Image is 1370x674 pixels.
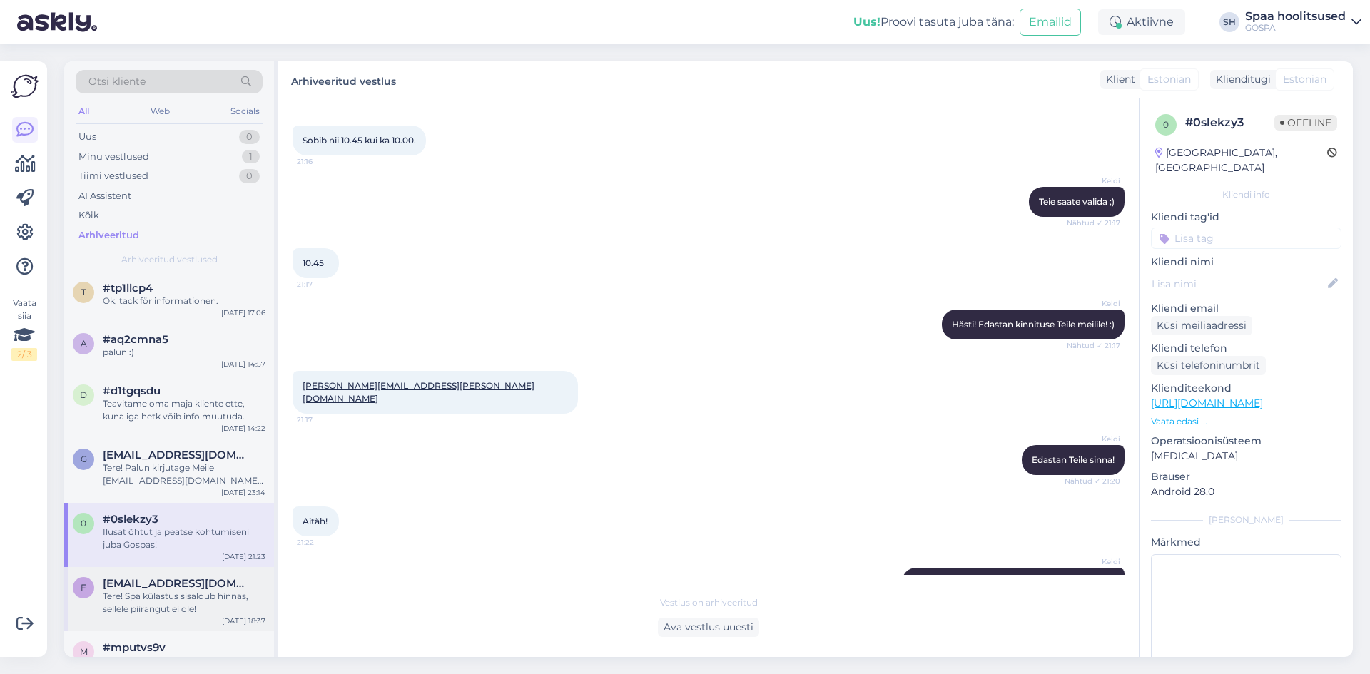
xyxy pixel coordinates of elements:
[1245,11,1346,22] div: Spaa hoolitsused
[1151,469,1341,484] p: Brauser
[853,14,1014,31] div: Proovi tasuta juba täna:
[103,282,153,295] span: #tp1llcp4
[1067,556,1120,567] span: Keidi
[1067,434,1120,444] span: Keidi
[1067,298,1120,309] span: Keidi
[1039,196,1115,207] span: Teie saate valida ;)
[103,590,265,616] div: Tere! Spa külastus sisaldub hinnas, sellele piirangut ei ole!
[76,102,92,121] div: All
[1067,175,1120,186] span: Keidi
[952,319,1115,330] span: Hästi! Edastan kinnituse Teile meilile! :)
[103,461,265,487] div: Tere! Palun kirjutage Meile [EMAIL_ADDRESS][DOMAIN_NAME] [PERSON_NAME] Teile edastada päringu!
[1151,255,1341,270] p: Kliendi nimi
[1151,514,1341,526] div: [PERSON_NAME]
[297,414,350,425] span: 21:17
[103,577,251,590] span: furija11@inbox.lv
[303,257,324,268] span: 10.45
[1032,454,1115,465] span: Edastan Teile sinna!
[121,253,218,266] span: Arhiveeritud vestlused
[222,616,265,626] div: [DATE] 18:37
[81,454,87,464] span: g
[1155,145,1327,175] div: [GEOGRAPHIC_DATA], [GEOGRAPHIC_DATA]
[291,70,396,89] label: Arhiveeritud vestlus
[239,169,260,183] div: 0
[103,641,166,654] span: #mputvs9v
[81,338,87,349] span: a
[239,130,260,144] div: 0
[1065,476,1120,486] span: Nähtud ✓ 21:20
[1151,210,1341,225] p: Kliendi tag'id
[11,73,39,100] img: Askly Logo
[297,537,350,548] span: 21:22
[303,135,416,145] span: Sobib nii 10.45 kui ka 10.00.
[80,646,88,657] span: m
[660,596,758,609] span: Vestlus on arhiveeritud
[78,189,131,203] div: AI Assistent
[148,102,173,121] div: Web
[1151,535,1341,550] p: Märkmed
[1151,188,1341,201] div: Kliendi info
[88,74,146,89] span: Otsi kliente
[11,348,37,361] div: 2 / 3
[1219,12,1239,32] div: SH
[78,130,96,144] div: Uus
[1185,114,1274,131] div: # 0slekzy3
[1245,11,1361,34] a: Spaa hoolitsusedGOSPA
[221,307,265,318] div: [DATE] 17:06
[1151,415,1341,428] p: Vaata edasi ...
[1098,9,1185,35] div: Aktiivne
[1151,341,1341,356] p: Kliendi telefon
[1151,434,1341,449] p: Operatsioonisüsteem
[1283,72,1326,87] span: Estonian
[1151,381,1341,396] p: Klienditeekond
[242,150,260,164] div: 1
[1274,115,1337,131] span: Offline
[297,279,350,290] span: 21:17
[1210,72,1271,87] div: Klienditugi
[103,397,265,423] div: Teavitame oma maja kliente ette, kuna iga hetk võib info muutuda.
[78,228,139,242] div: Arhiveeritud
[103,513,158,526] span: #0slekzy3
[103,346,265,359] div: palun :)
[303,380,534,404] a: [PERSON_NAME][EMAIL_ADDRESS][PERSON_NAME][DOMAIN_NAME]
[78,169,148,183] div: Tiimi vestlused
[1147,72,1191,87] span: Estonian
[1245,22,1346,34] div: GOSPA
[81,518,86,529] span: 0
[78,208,99,223] div: Kõik
[297,156,350,167] span: 21:16
[103,333,168,346] span: #aq2cmna5
[1151,397,1263,409] a: [URL][DOMAIN_NAME]
[1067,340,1120,351] span: Nähtud ✓ 21:17
[80,389,87,400] span: d
[221,359,265,369] div: [DATE] 14:57
[1020,9,1081,36] button: Emailid
[103,526,265,551] div: Ilusat õhtut ja peatse kohtumiseni juba Gospas!
[221,423,265,434] div: [DATE] 14:22
[103,449,251,461] span: gailetamme@gmail.com
[853,15,881,29] b: Uus!
[81,287,86,297] span: t
[103,384,161,397] span: #d1tgqsdu
[1152,276,1325,292] input: Lisa nimi
[103,295,265,307] div: Ok, tack för informationen.
[1151,449,1341,464] p: [MEDICAL_DATA]
[78,150,149,164] div: Minu vestlused
[658,618,759,637] div: Ava vestlus uuesti
[1163,119,1169,130] span: 0
[1100,72,1135,87] div: Klient
[222,551,265,562] div: [DATE] 21:23
[81,582,86,593] span: f
[228,102,263,121] div: Socials
[303,516,328,526] span: Aitäh!
[1151,301,1341,316] p: Kliendi email
[1151,356,1266,375] div: Küsi telefoninumbrit
[1151,484,1341,499] p: Android 28.0
[1151,228,1341,249] input: Lisa tag
[1067,218,1120,228] span: Nähtud ✓ 21:17
[11,297,37,361] div: Vaata siia
[221,487,265,498] div: [DATE] 23:14
[1151,316,1252,335] div: Küsi meiliaadressi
